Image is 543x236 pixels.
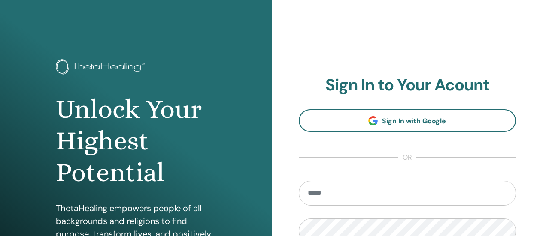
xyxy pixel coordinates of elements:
span: Sign In with Google [382,117,446,125]
a: Sign In with Google [299,109,516,132]
span: or [398,152,416,163]
h1: Unlock Your Highest Potential [56,93,215,189]
h2: Sign In to Your Acount [299,75,516,95]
